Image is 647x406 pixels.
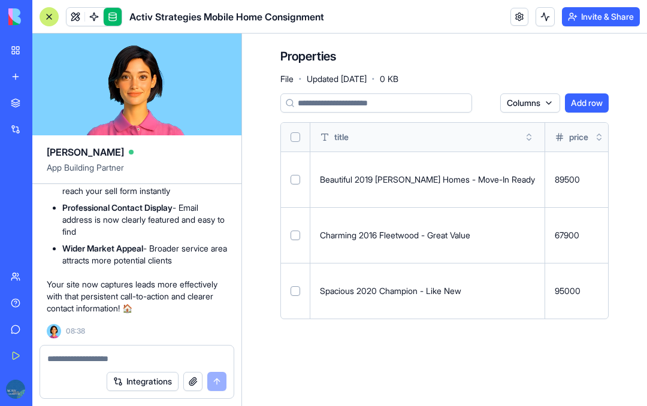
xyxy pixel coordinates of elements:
strong: Wider Market Appeal [62,243,143,253]
img: logo [8,8,83,25]
span: Updated [DATE] [307,73,367,85]
button: Select all [291,132,300,142]
span: File [280,73,294,85]
span: App Building Partner [47,162,227,183]
strong: Always Accessible [62,174,134,184]
span: 67900 [555,230,579,240]
h4: Properties [280,48,336,65]
img: ACg8ocKGq9taOP8n2vO4Z1mkfxjckOdLKyAN5eB0cnGBYNzvfLoU2l3O=s96-c [6,380,25,399]
p: Your site now captures leads more effectively with that persistent call-to-action and clearer con... [47,278,227,314]
span: 95000 [555,286,581,296]
button: Toggle sort [593,131,605,143]
button: Select row [291,231,300,240]
span: 0 KB [380,73,398,85]
button: Integrations [107,372,179,391]
li: - Broader service area attracts more potential clients [62,243,227,266]
button: Toggle sort [523,131,535,143]
button: Columns [500,93,560,113]
span: · [298,69,302,89]
strong: Professional Contact Display [62,202,173,213]
span: price [569,131,588,143]
div: Charming 2016 Fleetwood - Great Value [320,229,535,241]
span: title [334,131,349,143]
button: Invite & Share [562,7,640,26]
img: Ella_00000_wcx2te.png [47,324,61,338]
button: Select row [291,175,300,184]
span: [PERSON_NAME] [47,145,124,159]
li: - Email address is now clearly featured and easy to find [62,202,227,238]
div: Spacious 2020 Champion - Like New [320,285,535,297]
button: Add row [565,93,609,113]
span: Activ Strategies Mobile Home Consignment [129,10,324,24]
div: Beautiful 2019 [PERSON_NAME] Homes - Move-In Ready [320,174,535,186]
span: 08:38 [66,326,85,336]
span: 89500 [555,174,580,184]
button: Select row [291,286,300,296]
span: · [371,69,375,89]
li: - Visitors can always reach your sell form instantly [62,173,227,197]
